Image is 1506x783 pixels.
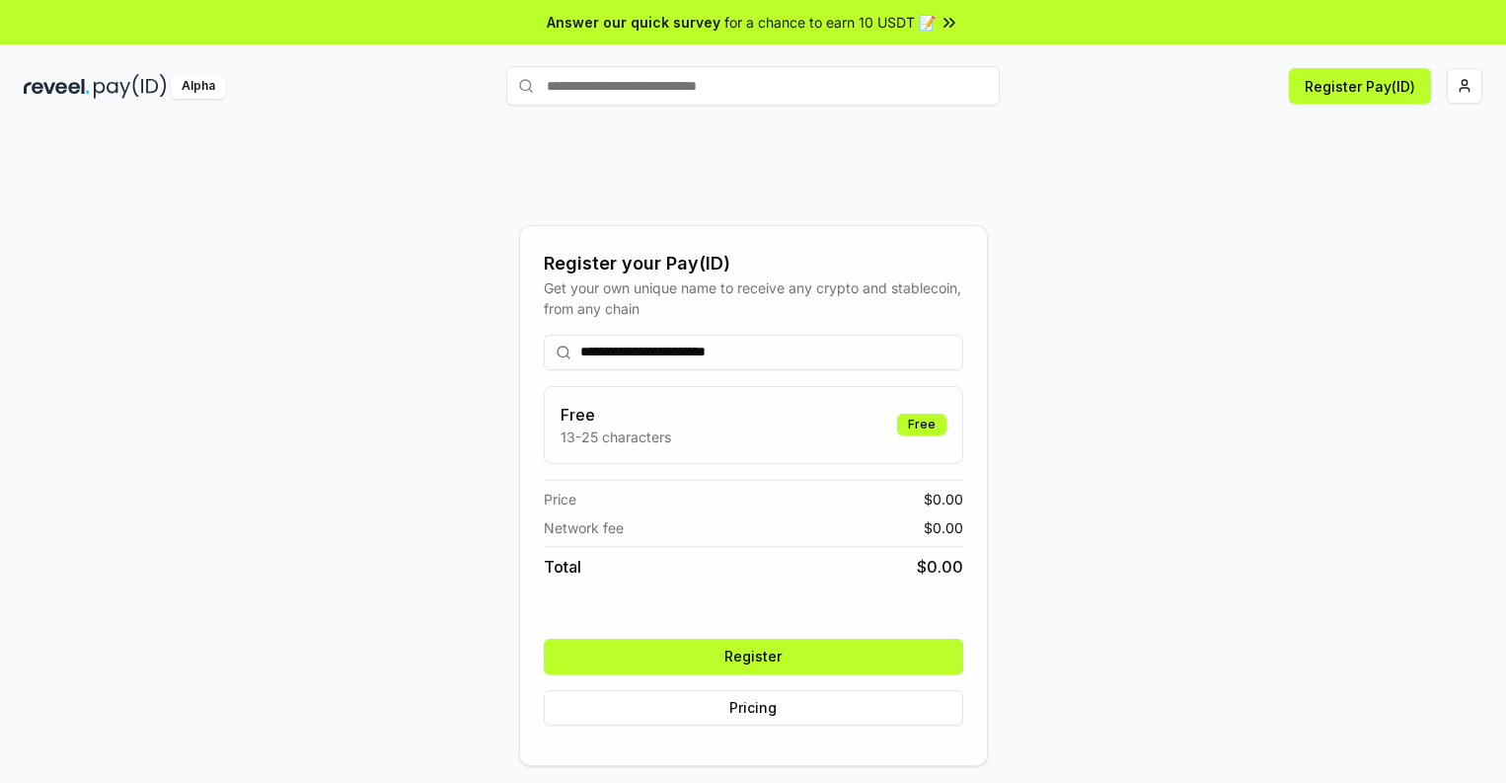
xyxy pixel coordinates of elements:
[917,555,963,579] span: $ 0.00
[544,555,581,579] span: Total
[544,489,576,509] span: Price
[897,414,946,435] div: Free
[724,12,936,33] span: for a chance to earn 10 USDT 📝
[24,74,90,99] img: reveel_dark
[1289,68,1431,104] button: Register Pay(ID)
[544,277,963,319] div: Get your own unique name to receive any crypto and stablecoin, from any chain
[544,250,963,277] div: Register your Pay(ID)
[94,74,167,99] img: pay_id
[544,517,624,538] span: Network fee
[561,427,671,447] p: 13-25 characters
[544,639,963,674] button: Register
[547,12,720,33] span: Answer our quick survey
[171,74,226,99] div: Alpha
[544,690,963,726] button: Pricing
[561,403,671,427] h3: Free
[924,517,963,538] span: $ 0.00
[924,489,963,509] span: $ 0.00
